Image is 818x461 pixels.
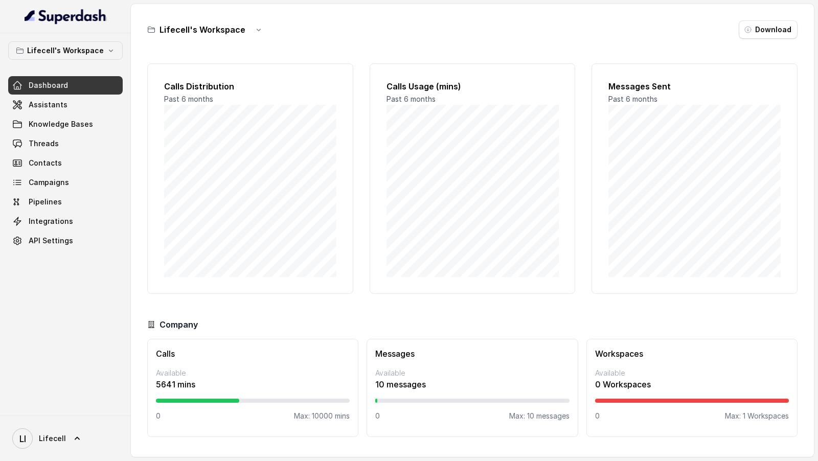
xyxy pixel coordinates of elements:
p: 0 [375,411,380,421]
p: 5641 mins [156,378,350,390]
span: Campaigns [29,177,69,188]
span: Knowledge Bases [29,119,93,129]
p: 10 messages [375,378,569,390]
span: API Settings [29,236,73,246]
p: Available [375,368,569,378]
span: Past 6 months [164,95,213,103]
a: Threads [8,134,123,153]
a: Lifecell [8,424,123,453]
h2: Messages Sent [608,80,781,93]
h3: Company [160,318,198,331]
span: Past 6 months [608,95,657,103]
text: LI [19,433,26,444]
h3: Messages [375,348,569,360]
a: Assistants [8,96,123,114]
p: 0 Workspaces [595,378,789,390]
span: Dashboard [29,80,68,90]
span: Assistants [29,100,67,110]
p: 0 [595,411,600,421]
span: Pipelines [29,197,62,207]
span: Threads [29,139,59,149]
img: light.svg [25,8,107,25]
h2: Calls Distribution [164,80,336,93]
p: 0 [156,411,161,421]
p: Max: 10000 mins [294,411,350,421]
a: Dashboard [8,76,123,95]
h3: Workspaces [595,348,789,360]
button: Download [739,20,798,39]
p: Max: 1 Workspaces [725,411,789,421]
h2: Calls Usage (mins) [387,80,559,93]
a: Integrations [8,212,123,230]
p: Max: 10 messages [509,411,570,421]
p: Lifecell's Workspace [27,44,104,57]
button: Lifecell's Workspace [8,41,123,60]
p: Available [595,368,789,378]
a: Campaigns [8,173,123,192]
span: Integrations [29,216,73,226]
a: Knowledge Bases [8,115,123,133]
h3: Calls [156,348,350,360]
span: Past 6 months [387,95,436,103]
a: API Settings [8,232,123,250]
span: Contacts [29,158,62,168]
a: Contacts [8,154,123,172]
p: Available [156,368,350,378]
span: Lifecell [39,433,66,444]
a: Pipelines [8,193,123,211]
h3: Lifecell's Workspace [160,24,245,36]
